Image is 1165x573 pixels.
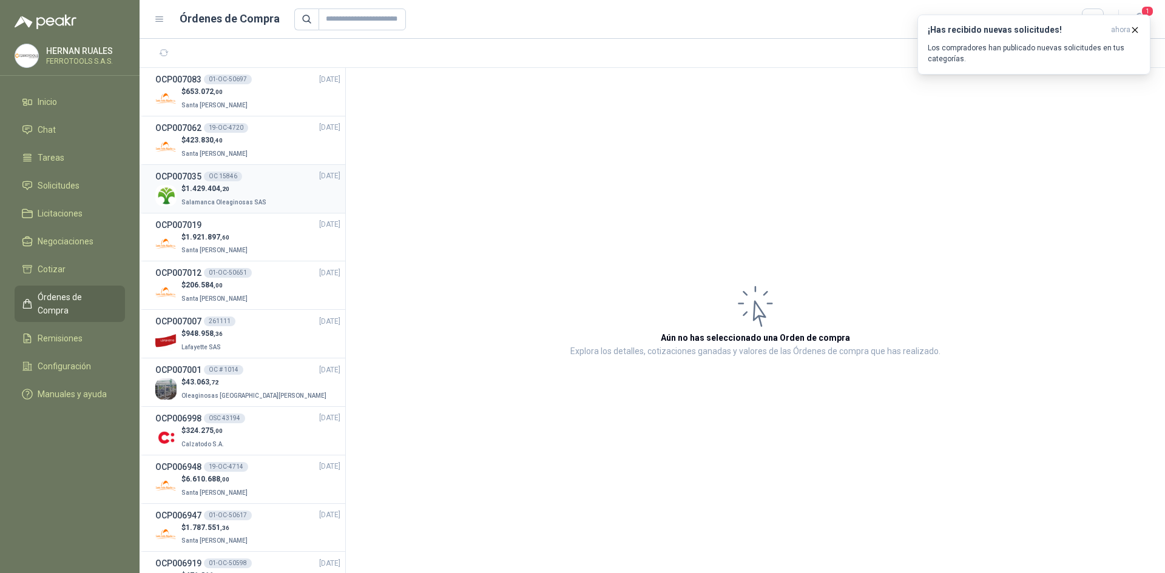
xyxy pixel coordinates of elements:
span: [DATE] [319,122,340,133]
div: OC # 1014 [204,365,243,375]
span: [DATE] [319,316,340,327]
span: ,20 [220,186,229,192]
span: Negociaciones [38,235,93,248]
a: Negociaciones [15,230,125,253]
span: [DATE] [319,170,340,182]
p: Explora los detalles, cotizaciones ganadas y valores de las Órdenes de compra que has realizado. [570,344,940,359]
span: Solicitudes [38,179,79,192]
h3: OCP007007 [155,315,201,328]
h3: OCP007019 [155,218,201,232]
span: Santa [PERSON_NAME] [181,537,248,544]
span: 1.921.897 [186,233,229,241]
p: $ [181,135,250,146]
span: [DATE] [319,509,340,521]
a: OCP00706219-OC-4720[DATE] Company Logo$423.830,40Santa [PERSON_NAME] [155,121,340,159]
span: ,00 [214,282,223,289]
h1: Órdenes de Compra [180,10,280,27]
h3: OCP006947 [155,509,201,522]
p: FERROTOOLS S.A.S. [46,58,122,65]
p: Los compradores han publicado nuevas solicitudes en tus categorías. [928,42,1140,64]
p: $ [181,474,250,485]
a: Remisiones [15,327,125,350]
img: Company Logo [155,330,177,351]
a: Manuales y ayuda [15,383,125,406]
h3: Aún no has seleccionado una Orden de compra [661,331,850,344]
img: Company Logo [155,524,177,545]
p: $ [181,280,250,291]
p: $ [181,86,250,98]
div: 01-OC-50651 [204,268,252,278]
div: OC 15846 [204,172,242,181]
a: OCP007001OC # 1014[DATE] Company Logo$43.063,72Oleaginosas [GEOGRAPHIC_DATA][PERSON_NAME] [155,363,340,401]
a: Inicio [15,90,125,113]
span: [DATE] [319,74,340,85]
img: Company Logo [155,88,177,109]
a: OCP007007261111[DATE] Company Logo$948.958,36Lafayette SAS [155,315,340,353]
img: Company Logo [155,427,177,448]
div: 01-OC-50617 [204,511,252,520]
span: Lafayette SAS [181,344,221,350]
span: Configuración [38,360,91,373]
span: [DATE] [319,558,340,569]
span: [DATE] [319,267,340,279]
span: Calzatodo S.A. [181,441,224,447]
h3: OCP007012 [155,266,201,280]
span: 324.275 [186,426,223,435]
p: $ [181,232,250,243]
h3: OCP006948 [155,460,201,474]
span: Tareas [38,151,64,164]
img: Company Logo [155,233,177,254]
span: [DATE] [319,364,340,376]
a: OCP00694819-OC-4714[DATE] Company Logo$6.610.688,00Santa [PERSON_NAME] [155,460,340,498]
div: 01-OC-50697 [204,75,252,84]
h3: OCP006919 [155,557,201,570]
span: Manuales y ayuda [38,387,107,401]
div: OSC 43194 [204,414,245,423]
div: 19-OC-4720 [204,123,248,133]
span: 6.610.688 [186,475,229,483]
span: Santa [PERSON_NAME] [181,489,248,496]
span: [DATE] [319,219,340,230]
span: ,72 [209,379,218,386]
img: Company Logo [155,281,177,303]
h3: OCP007001 [155,363,201,377]
span: ahora [1111,25,1130,35]
span: ,36 [220,524,229,531]
span: ,36 [214,330,223,337]
span: Santa [PERSON_NAME] [181,102,248,109]
button: 1 [1129,8,1150,30]
a: OCP006998OSC 43194[DATE] Company Logo$324.275,00Calzatodo S.A. [155,412,340,450]
span: ,40 [214,137,223,144]
span: ,60 [220,234,229,241]
a: Licitaciones [15,202,125,225]
span: 206.584 [186,281,223,289]
a: OCP00708301-OC-50697[DATE] Company Logo$653.072,00Santa [PERSON_NAME] [155,73,340,111]
span: 43.063 [186,378,218,386]
span: 653.072 [186,87,223,96]
h3: OCP007062 [155,121,201,135]
button: ¡Has recibido nuevas solicitudes!ahora Los compradores han publicado nuevas solicitudes en tus ca... [917,15,1150,75]
img: Logo peakr [15,15,76,29]
a: Configuración [15,355,125,378]
span: Santa [PERSON_NAME] [181,295,248,302]
p: HERNAN RUALES [46,47,122,55]
p: $ [181,328,223,340]
span: Chat [38,123,56,136]
a: OCP007035OC 15846[DATE] Company Logo$1.429.404,20Salamanca Oleaginosas SAS [155,170,340,208]
span: [DATE] [319,461,340,472]
span: Santa [PERSON_NAME] [181,150,248,157]
span: 1.429.404 [186,184,229,193]
span: ,00 [220,476,229,483]
a: Chat [15,118,125,141]
h3: OCP006998 [155,412,201,425]
span: 1.787.551 [186,523,229,532]
span: 1 [1141,5,1154,17]
img: Company Logo [15,44,38,67]
span: ,00 [214,427,223,434]
span: ,00 [214,89,223,95]
span: Inicio [38,95,57,109]
span: Licitaciones [38,207,83,220]
img: Company Logo [155,185,177,206]
span: Oleaginosas [GEOGRAPHIC_DATA][PERSON_NAME] [181,392,326,399]
a: Órdenes de Compra [15,286,125,322]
